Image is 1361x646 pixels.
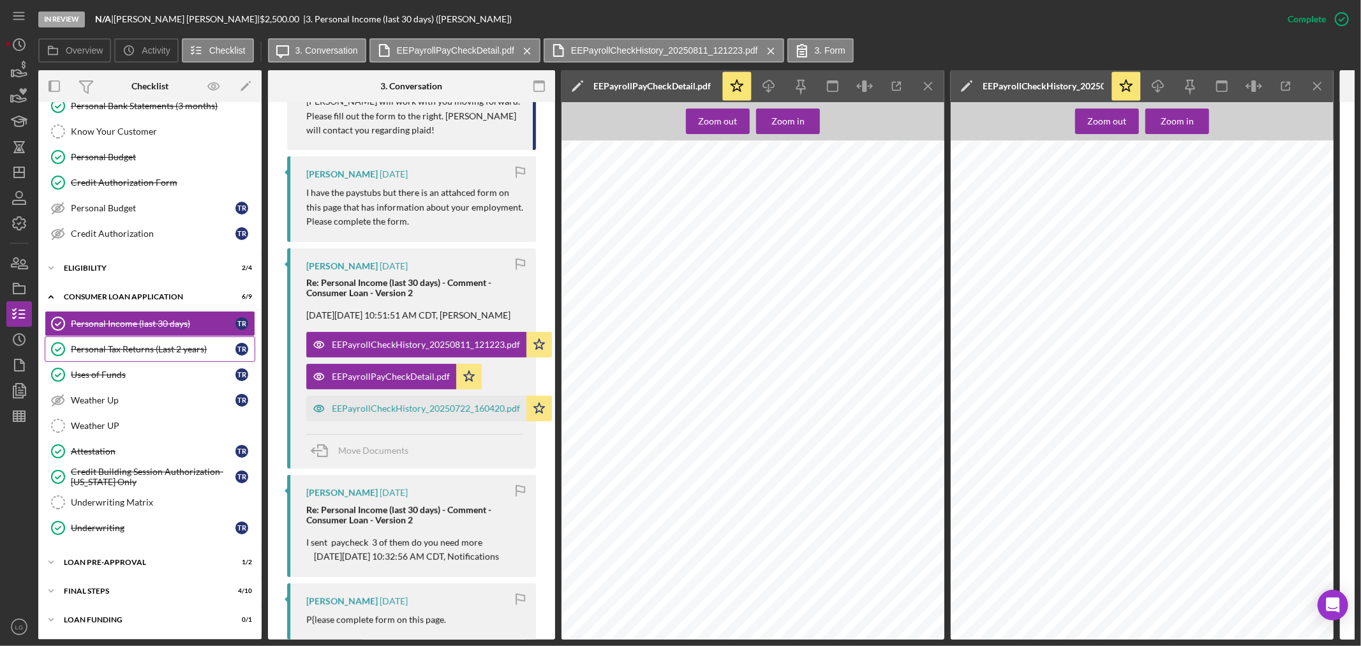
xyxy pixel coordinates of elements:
span: Regular Pay-Hourly [576,267,602,271]
div: Credit Authorization Form [71,177,255,188]
text: LG [15,624,24,631]
span: $937.41 [927,309,938,312]
span: Job [1029,219,1034,222]
span: Job [1067,257,1073,260]
span: [GEOGRAPHIC_DATA] [573,213,603,216]
span: Overtime Base [965,282,986,285]
span: $0.00 [885,317,893,320]
span: [DATE] [922,169,932,172]
button: LG [6,614,32,640]
span: Medication Technician-SNF [1067,273,1106,276]
div: | 3. Personal Income (last 30 days) ([PERSON_NAME]) [303,14,512,24]
span: XXX-XX-XXXX [667,210,685,213]
span: 1 [1060,264,1062,267]
span: [US_STATE][GEOGRAPHIC_DATA] [1163,213,1214,216]
span: Week [666,252,673,255]
label: 3. Form [815,45,845,56]
div: Underwriting Matrix [71,497,255,507]
span: Medication Technician-SNF [1057,219,1096,222]
div: [PERSON_NAME] [306,596,378,606]
b: N/A [95,13,111,24]
span: $23.4354 [844,259,856,262]
span: Sick Pay-Hourly [965,308,988,312]
span: [US_STATE][GEOGRAPHIC_DATA] - [GEOGRAPHIC_DATA] [773,204,855,207]
span: $1,124.89 [1313,299,1327,303]
button: Move Documents [306,435,421,467]
button: 3. Conversation [268,38,366,63]
span: 4026 - Nursing Srvc - CNA - SNF [773,235,815,238]
div: Personal Tax Returns (Last 2 years) [71,344,235,354]
span: $61.89 [883,292,893,296]
span: RG06 - [US_STATE] [1163,219,1191,222]
span: $0.0000 [845,317,856,320]
span: [PHONE_NUMBER] [574,181,602,184]
span: [DATE] [1311,174,1321,177]
span: $6.94 [1274,326,1282,329]
span: Department [755,235,771,238]
span: Medication Technician-SNF [1067,264,1106,267]
span: 100001192 [667,204,683,207]
button: EEPayrollPayCheckDetail.pdf [306,364,482,389]
div: In Review [38,11,85,27]
div: $2,500.00 [260,14,303,24]
span: Bus Line [1143,226,1156,229]
span: $0.00 [1274,282,1282,285]
span: Department [1143,239,1161,242]
span: [DATE] [1311,163,1321,167]
div: Zoom in [1161,109,1194,134]
span: Sick Pay-Hourly [576,317,597,320]
span: $872.97 [1270,273,1281,276]
span: Net Pay [897,186,909,190]
a: Credit Building Session Authorization- [US_STATE] Onlytr [45,464,255,490]
button: Zoom out [1075,109,1139,134]
span: [PERSON_NAME] [962,206,987,209]
span: $0.0000 [1233,308,1245,312]
span: $1,029.10 [925,301,939,304]
div: 2 / 4 [229,264,252,272]
span: National Health Corporation [574,168,612,171]
label: EEPayrollCheckHistory_20250811_121223.pdf [571,45,758,56]
span: OW01 - NHC [1163,232,1180,236]
span: National Health Corporation [963,169,1004,172]
span: $527.31 [1316,308,1327,312]
span: $27,331.60 [1311,273,1327,276]
span: Document [897,179,911,182]
span: Overtime Prem [576,292,596,296]
span: 2 [1060,299,1062,303]
span: 2 [1060,273,1062,276]
span: $23.4354 [1231,273,1245,276]
div: Uses of Funds [71,370,235,380]
span: $0.00 [885,309,893,312]
span: $73.69 [883,301,893,304]
span: $0.0000 [1233,291,1245,294]
div: | [95,14,114,24]
span: [GEOGRAPHIC_DATA] [962,216,994,219]
time: 2025-08-11 16:15 [380,261,408,271]
div: Personal Bank Statements (3 months) [71,101,255,111]
a: Know Your Customer [45,119,255,144]
a: Personal Tax Returns (Last 2 years)tr [45,336,255,362]
span: 39.000000 [1189,264,1205,267]
div: EEPayrollPayCheckDetail.pdf [593,81,711,91]
span: $0.00 [1274,317,1282,320]
span: Employee Number [640,204,665,207]
button: EEPayrollCheckHistory_20250811_121223.pdf [544,38,784,63]
span: Pay Date [897,174,909,177]
span: $146.47 [881,284,892,287]
div: Personal Budget [71,152,255,162]
span: Net Pay [1284,188,1296,191]
div: 6 / 9 [229,293,252,301]
span: 0.000000 [803,317,816,320]
div: EEPayrollCheckHistory_20250722_160420.pdf [332,403,520,414]
div: Consumer Loan Application [64,293,220,301]
span: BL01 - SNF-NF [773,222,792,225]
div: Credit Authorization [71,229,235,239]
span: Document [1284,180,1298,183]
span: Bus Line [755,222,766,225]
span: Medication Technician-SNF [1067,299,1106,303]
span: 40.000000 [801,259,816,262]
button: Zoom in [1145,109,1209,134]
span: Medication Technician-SNF [678,301,715,304]
a: Personal Budget [45,144,255,170]
span: Pay Type [576,252,589,255]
